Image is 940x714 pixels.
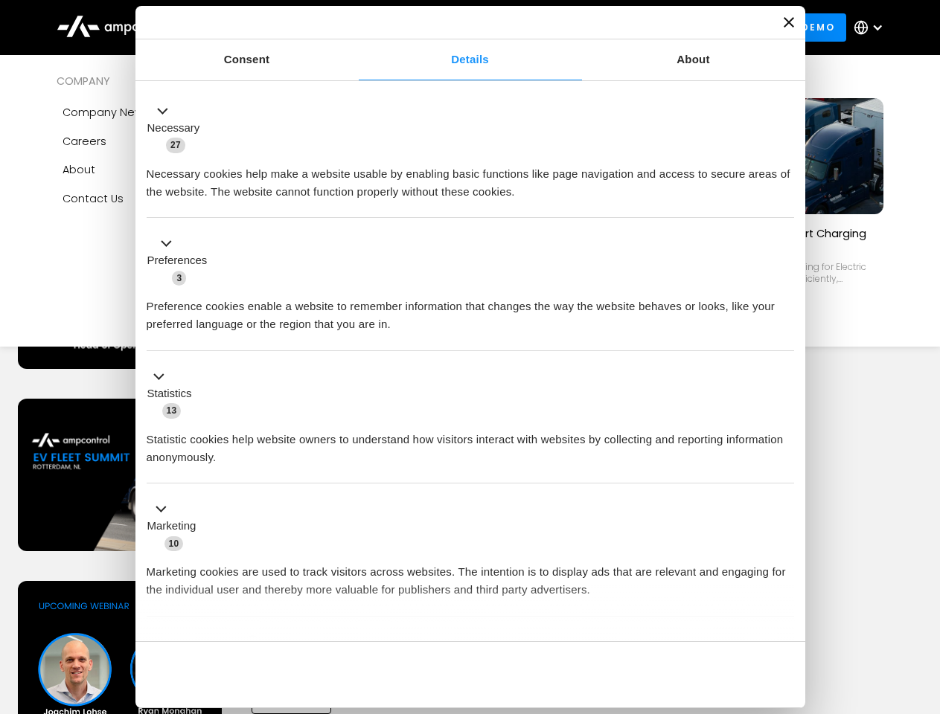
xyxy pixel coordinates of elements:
button: Unclassified (2) [147,633,269,652]
button: Necessary (27) [147,102,209,154]
div: Marketing cookies are used to track visitors across websites. The intention is to display ads tha... [147,552,794,599]
button: Marketing (10) [147,501,205,553]
label: Preferences [147,252,208,269]
div: COMPANY [57,73,241,89]
div: Necessary cookies help make a website usable by enabling basic functions like page navigation and... [147,154,794,201]
a: Company news [57,98,241,126]
span: 2 [246,635,260,650]
a: Contact Us [57,184,241,213]
span: 10 [164,536,184,551]
a: Careers [57,127,241,155]
a: About [57,155,241,184]
a: About [582,39,805,80]
a: Consent [135,39,359,80]
div: Contact Us [63,190,124,207]
button: Statistics (13) [147,367,201,419]
button: Preferences (3) [147,235,217,287]
label: Necessary [147,120,200,137]
a: Details [359,39,582,80]
div: Careers [63,133,106,149]
div: About [63,161,95,178]
div: Statistic cookies help website owners to understand how visitors interact with websites by collec... [147,419,794,466]
label: Marketing [147,518,196,535]
span: 27 [166,138,185,152]
div: Company news [63,104,150,120]
span: 3 [172,271,186,286]
div: Preference cookies enable a website to remember information that changes the way the website beha... [147,286,794,333]
button: Okay [580,653,793,696]
button: Close banner [784,17,794,28]
span: 13 [162,403,182,418]
label: Statistics [147,385,192,402]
